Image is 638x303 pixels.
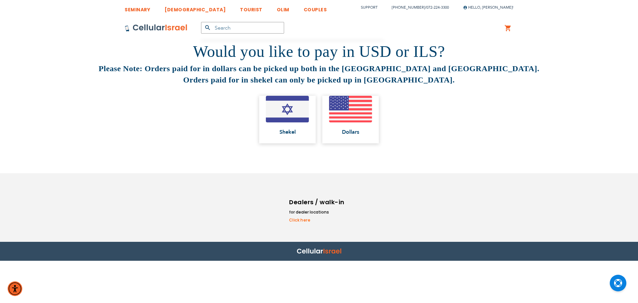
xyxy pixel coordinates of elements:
a: Support [361,5,377,10]
a: [PHONE_NUMBER] [392,5,425,10]
img: Cellular Israel Logo [125,24,188,32]
span: Dollars [342,129,359,135]
li: for dealer locations [289,209,346,216]
h6: Dealers / walk-in [289,197,346,207]
a: 072-224-3300 [426,5,449,10]
a: Shekel [259,96,316,144]
a: SEMINARY [125,2,150,14]
input: Search [201,22,284,34]
div: Accessibility Menu [8,281,22,296]
a: OLIM [277,2,289,14]
span: Shekel [279,129,296,135]
a: Dollars [322,96,379,144]
strong: Please Note: Orders paid for in dollars can be picked up both in the [GEOGRAPHIC_DATA] and [GEOGR... [99,64,539,84]
li: / [385,3,449,12]
a: COUPLES [304,2,327,14]
a: [DEMOGRAPHIC_DATA] [164,2,226,14]
span: Hello, [PERSON_NAME]! [463,5,513,10]
a: TOURIST [240,2,263,14]
a: Click here [289,217,346,223]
